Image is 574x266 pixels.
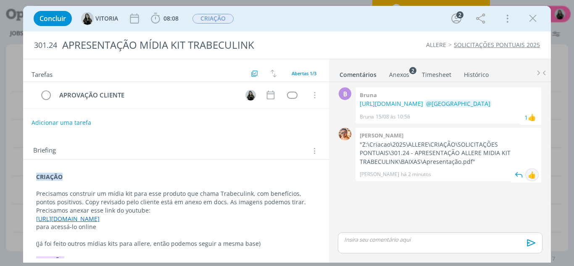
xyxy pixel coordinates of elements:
button: 08:08 [149,12,181,25]
div: APRESENTAÇÃO MÍDIA KIT TRABECULINK [59,35,326,55]
a: Comentários [339,67,377,79]
a: [URL][DOMAIN_NAME] [36,215,100,223]
div: APROVAÇÃO CLIENTE [56,90,238,100]
div: dialog [23,6,551,263]
span: há 2 minutos [401,171,431,178]
div: 1 [524,113,528,122]
span: 08:08 [163,14,179,22]
a: ALLERE [426,41,446,49]
span: 15/08 às 10:56 [376,113,410,121]
img: V [245,90,256,100]
button: Concluir [34,11,72,26]
a: [URL][DOMAIN_NAME] [360,100,423,108]
img: V [339,128,351,140]
span: VITORIA [95,16,118,21]
span: 301.24 [34,41,57,50]
img: answer.svg [513,169,525,181]
button: V [244,89,257,101]
span: CRIAÇÃO [192,14,234,24]
b: [PERSON_NAME] [360,132,403,139]
span: Precisamos construir um mídia kit para esse produto que chama Trabeculink, com benefícios, pontos... [36,190,306,206]
p: Bruna [360,113,374,121]
strong: REDAÇÃO [36,256,64,264]
span: Briefing [33,145,56,156]
p: (Já foi feito outros mídias kits para allere, então podemos seguir a mesma base) [36,240,316,248]
p: [PERSON_NAME] [360,171,399,178]
span: Precisamos anexar esse link do youtube: [36,206,150,214]
div: B [339,87,351,100]
a: SOLICITAÇÕES PONTUAIS 2025 [454,41,540,49]
sup: 2 [409,67,416,74]
div: 👍 [528,170,536,180]
img: V [81,12,94,25]
img: arrow-down-up.svg [271,70,276,77]
b: Bruna [360,91,377,99]
a: Timesheet [421,67,452,79]
span: Tarefas [32,68,53,79]
div: Anexos [389,71,409,79]
div: 2 [456,11,463,18]
strong: CRIAÇÃO [36,173,63,181]
a: Histórico [463,67,489,79]
button: 2 [450,12,463,25]
p: "Z:\Criacao\2025\ALLERE\CRIAÇÃO\SOLICITAÇÕES PONTUAIS\301.24 - APRESENTAÇÃO ALLERE MIDIA KIT TRAB... [360,140,537,166]
p: para acessá-lo online [36,223,316,231]
button: Adicionar uma tarefa [31,115,92,130]
div: VITORIA [528,112,536,122]
button: CRIAÇÃO [192,13,234,24]
span: @[GEOGRAPHIC_DATA] [426,100,490,108]
span: Abertas 1/3 [292,70,316,76]
span: Concluir [39,15,66,22]
button: VVITORIA [81,12,118,25]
